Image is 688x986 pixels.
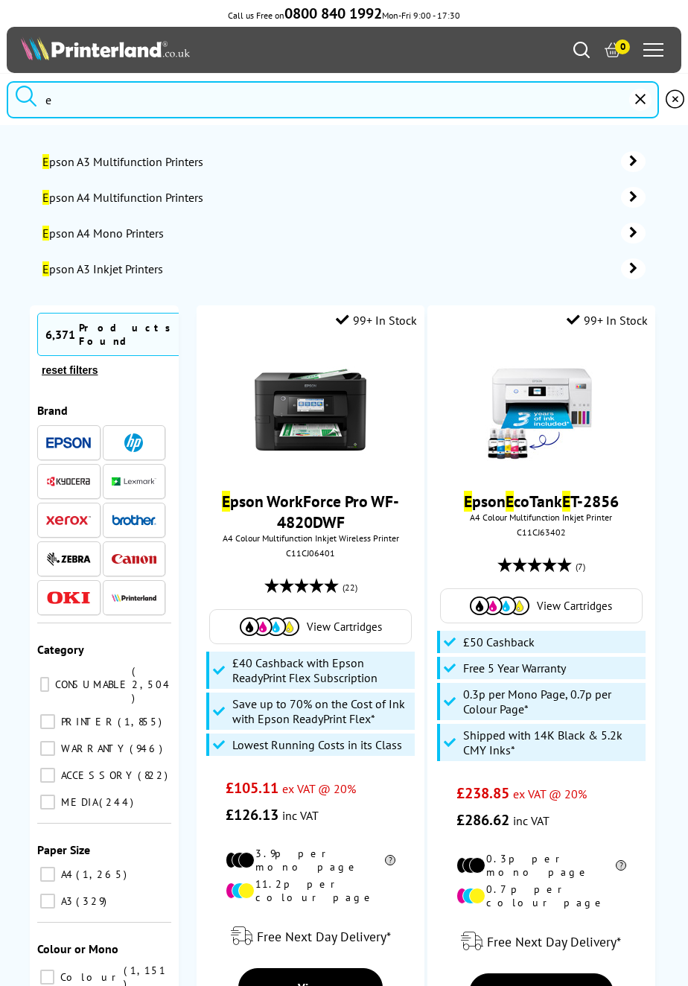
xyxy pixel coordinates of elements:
[118,715,165,728] span: 1,855
[40,741,55,756] input: WARRANTY 946
[7,81,659,118] input: Sear
[208,547,413,559] div: C11CJ06401
[232,696,411,726] span: Save up to 70% on the Cost of Ink with Epson ReadyPrint Flex*
[124,433,143,452] img: HP
[42,154,599,169] span: pson A3 Multifunction Printers
[37,403,68,418] span: Brand
[37,941,118,956] span: Colour or Mono
[448,597,634,615] a: View Cartridges
[282,781,356,796] span: ex VAT @ 20%
[456,852,627,879] li: 0.3p per mono page
[226,778,278,798] span: £105.11
[537,599,612,613] span: View Cartridges
[46,476,91,487] img: Kyocera
[21,36,190,60] img: Printerland Logo
[99,795,137,809] span: 244
[40,867,55,882] input: A4 1,265
[42,258,646,279] a: Epson A3 Inkjet Printers
[46,591,91,604] img: OKI
[42,154,49,169] mark: E
[282,808,319,823] span: inc VAT
[222,491,230,512] mark: E
[112,515,156,525] img: Brother
[513,813,550,828] span: inc VAT
[42,223,646,244] a: Epson A4 Mono Printers
[562,491,570,512] mark: E
[76,868,130,881] span: 1,265
[37,842,90,857] span: Paper Size
[204,532,417,544] span: A4 Colour Multifunction Inkjet Wireless Printer
[576,553,585,581] span: (7)
[487,933,621,950] span: Free Next Day Delivery*
[463,687,642,716] span: 0.3p per Mono Page, 0.7p per Colour Page*
[226,847,396,874] li: 3.9p per mono page
[57,970,122,984] span: Colour
[42,261,49,276] mark: E
[435,920,648,962] div: modal_delivery
[463,728,642,757] span: Shipped with 14K Black & 5.2k CMY Inks*
[336,313,417,328] div: 99+ In Stock
[37,642,84,657] span: Category
[464,491,472,512] mark: E
[513,786,587,801] span: ex VAT @ 20%
[57,715,116,728] span: PRINTER
[57,742,128,755] span: WARRANTY
[257,928,391,945] span: Free Next Day Delivery*
[40,795,55,810] input: MEDIA 244
[307,620,382,634] span: View Cartridges
[232,655,411,685] span: £40 Cashback with Epson ReadyPrint Flex Subscription
[40,894,55,909] input: A3 329
[79,321,179,348] div: Products Found
[42,190,49,205] mark: E
[222,491,399,532] a: Epson WorkForce Pro WF-4820DWF
[226,805,278,824] span: £126.13
[42,261,599,276] span: pson A3 Inkjet Printers
[255,354,366,465] img: Epson-WF-4820-Front-RP-Small.jpg
[204,915,417,957] div: modal_delivery
[439,527,644,538] div: C11CJ63402
[40,768,55,783] input: ACCESSORY 822
[42,151,646,172] a: Epson A3 Multifunction Printers
[40,970,54,985] input: Colour 1,151
[456,783,509,803] span: £238.85
[46,515,91,526] img: Xerox
[112,594,156,601] img: Printerland
[435,512,648,523] span: A4 Colour Multifunction Inkjet Printer
[506,491,514,512] mark: E
[21,36,344,63] a: Printerland Logo
[605,42,621,58] a: 0
[132,664,171,704] span: 2,504
[112,477,156,486] img: Lexmark
[42,190,599,205] span: pson A4 Multifunction Printers
[284,4,382,23] b: 0800 840 1992
[240,617,299,636] img: Cartridges
[40,677,49,692] input: CONSUMABLE 2,504
[42,226,49,241] mark: E
[284,10,382,21] a: 0800 840 1992
[485,354,597,465] img: epson-et-2856-ink-included-usp-small.jpg
[463,634,535,649] span: £50 Cashback
[470,597,529,615] img: Cartridges
[463,661,566,675] span: Free 5 Year Warranty
[226,877,396,904] li: 11.2p per colour page
[138,769,171,782] span: 822
[343,573,357,602] span: (22)
[57,769,136,782] span: ACCESSORY
[37,363,102,377] button: reset filters
[42,187,646,208] a: Epson A4 Multifunction Printers
[112,554,156,564] img: Canon
[615,39,630,54] span: 0
[567,313,648,328] div: 99+ In Stock
[57,894,74,908] span: A3
[76,894,110,908] span: 329
[51,678,130,691] span: CONSUMABLE
[46,552,91,567] img: Zebra
[45,327,75,342] span: 6,371
[464,491,619,512] a: EpsonEcoTankET-2856
[40,714,55,729] input: PRINTER 1,855
[573,42,590,58] a: Search
[456,810,509,830] span: £286.62
[46,437,91,448] img: Epson
[232,737,402,752] span: Lowest Running Costs in its Class
[42,226,599,241] span: pson A4 Mono Printers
